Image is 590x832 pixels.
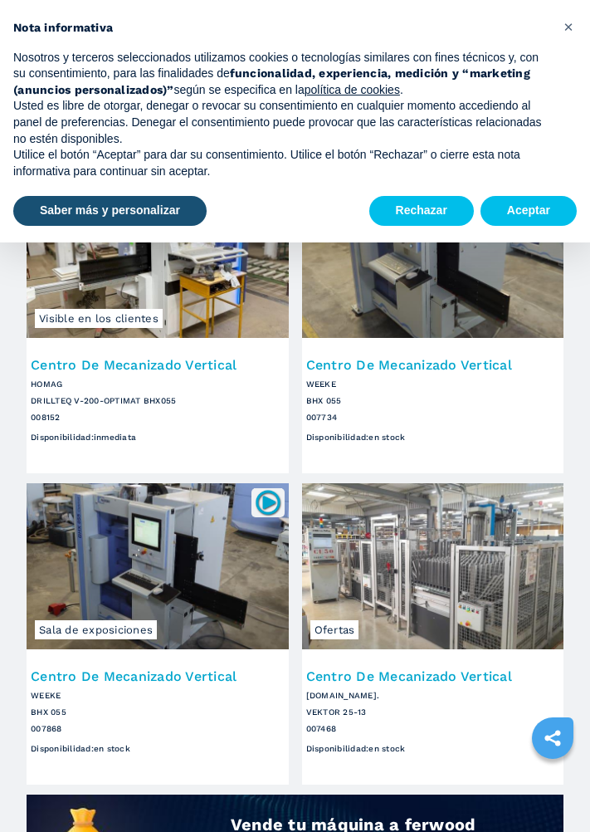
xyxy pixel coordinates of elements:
img: Centro De Mecanizado Vertical WEEKE BHX 055 [302,172,564,338]
button: Rechazar [369,196,474,226]
img: Centro De Mecanizado Vertical Bre.Ma. VEKTOR 25-13 [302,483,564,649]
a: política de cookies [305,83,400,96]
h3: HOMAG DRILLTEQ V-200-OPTIMAT BHX055 008152 [31,376,285,426]
span: Sala de exposiciones [35,620,157,639]
h2: Nota informativa [13,20,550,37]
h3: WEEKE BHX 055 007868 [31,688,285,737]
h2: Centro De Mecanizado Vertical [31,359,285,372]
a: Centro De Mecanizado Vertical WEEKE BHX 055Centro De Mecanizado VerticalWEEKEBHX 055007734Disponi... [302,172,564,473]
h3: WEEKE BHX 055 007734 [306,376,560,426]
h3: [DOMAIN_NAME]. VEKTOR 25-13 007468 [306,688,560,737]
span: × [563,17,573,37]
button: Saber más y personalizar [13,196,207,226]
div: Disponibilidad : inmediata [31,430,285,444]
div: Disponibilidad : en stock [306,430,560,444]
button: Aceptar [480,196,577,226]
span: Ofertas [310,620,359,639]
a: sharethis [532,717,573,759]
h2: Centro De Mecanizado Vertical [306,359,560,372]
p: Usted es libre de otorgar, denegar o revocar su consentimiento en cualquier momento accediendo al... [13,98,550,147]
div: Disponibilidad : en stock [306,741,560,756]
img: Centro De Mecanizado Vertical HOMAG DRILLTEQ V-200-OPTIMAT BHX055 [27,172,289,338]
a: Centro De Mecanizado Vertical Bre.Ma. VEKTOR 25-13OfertasCentro De Mecanizado Vertical[DOMAIN_NAM... [302,483,564,785]
button: Cerrar esta nota informativa [555,13,582,40]
h2: Centro De Mecanizado Vertical [31,670,285,683]
p: Nosotros y terceros seleccionados utilizamos cookies o tecnologías similares con fines técnicos y... [13,50,550,99]
a: Centro De Mecanizado Vertical WEEKE BHX 055Sala de exposiciones007868Centro De Mecanizado Vertica... [27,483,289,785]
div: Disponibilidad : en stock [31,741,285,756]
span: Visible en los clientes [35,309,163,328]
img: Centro De Mecanizado Vertical WEEKE BHX 055 [27,483,289,649]
h2: Centro De Mecanizado Vertical [306,670,560,683]
iframe: Chat [519,757,578,820]
a: Centro De Mecanizado Vertical HOMAG DRILLTEQ V-200-OPTIMAT BHX055Visible en los clientesCentro De... [27,172,289,473]
img: 007868 [254,488,282,516]
strong: funcionalidad, experiencia, medición y “marketing (anuncios personalizados)” [13,66,530,96]
p: Utilice el botón “Aceptar” para dar su consentimiento. Utilice el botón “Rechazar” o cierre esta ... [13,147,550,179]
